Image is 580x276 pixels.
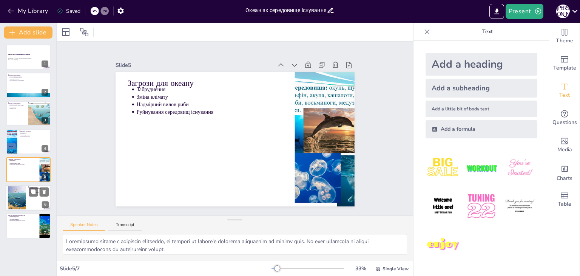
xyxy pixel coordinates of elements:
div: Add charts and graphs [549,159,580,186]
div: Layout [60,26,72,38]
p: Руйнування середовищ існування [138,98,284,121]
p: У цій презентації ми розглянемо важливість океану як середовища існування, його екосистеми та рол... [8,56,48,59]
strong: Океан як середовище існування [8,54,30,56]
div: Add images, graphics, shapes or video [549,132,580,159]
div: 3 [42,117,48,124]
p: Взаємодія екосистем [10,78,48,80]
button: К [PERSON_NAME] [556,4,570,19]
textarea: Loremipsumd sitame c adipiscin elitseddo, ei tempori ut labore'e dolorema aliquaenim ad minimv qu... [63,234,407,255]
div: 2 [6,73,51,98]
div: Add a formula [426,120,537,138]
button: Present [506,4,543,19]
p: Забруднення [10,160,37,161]
div: 6 [6,185,51,211]
div: Add text boxes [549,77,580,104]
button: Export to PowerPoint [489,4,504,19]
p: Відкриті води [10,108,26,109]
div: Change the overall theme [549,23,580,50]
p: Надмірний вилов риби [10,163,37,164]
button: Add slide [4,26,52,39]
p: Визначення океану [8,74,48,76]
div: 1 [42,60,48,67]
p: Джерело їжі [21,133,48,135]
p: Виробництво кисню [21,134,48,136]
img: 4.jpeg [426,189,461,224]
img: 2.jpeg [464,150,499,186]
div: Add a little bit of body text [426,101,537,117]
img: 3.jpeg [502,150,537,186]
div: 7 [42,229,48,236]
div: Add ready made slides [549,50,580,77]
div: Add a subheading [426,79,537,98]
p: Важливість океану [19,130,48,132]
div: 7 [6,213,51,238]
div: К [PERSON_NAME] [556,5,570,18]
img: 5.jpeg [464,189,499,224]
img: 1.jpeg [426,150,461,186]
p: Екосистеми океану [8,102,26,104]
p: Text [433,23,542,41]
p: Океан підтримує біорізноманіття [10,79,48,81]
p: Реклама океану [28,186,49,188]
p: Підвищення обізнаності [30,188,49,189]
p: Загрози для океану [8,158,37,160]
button: Transcript [108,222,142,231]
div: 4 [42,145,48,152]
p: Generated with [URL] [8,59,48,60]
p: Як ми можемо допомогти [8,214,37,217]
p: Океан як динамічна система [10,77,48,78]
div: Add a heading [426,53,537,76]
span: Charts [557,174,572,183]
div: 6 [42,201,49,208]
p: Зменшення пластику [10,216,37,217]
button: Delete Slide [40,187,49,196]
button: My Library [6,5,51,17]
p: Океан покриває 71% Землі [10,75,48,77]
div: Add a table [549,186,580,213]
span: Template [553,64,576,72]
p: Руйнування середовищ існування [10,164,37,165]
div: 3 [6,101,51,126]
span: Text [559,91,570,99]
div: Slide 5 [122,50,280,73]
button: Speaker Notes [63,222,105,231]
span: Single View [383,266,409,272]
p: Регулювання клімату [21,132,48,133]
p: Громадські кампанії [30,191,49,192]
p: Зміна клімату [140,83,286,106]
p: Підтримка населення [21,136,48,137]
p: Зміна клімату [10,161,37,163]
p: Збереження ресурсів [30,192,49,194]
span: Media [557,146,572,154]
div: Slide 5 / 7 [60,265,271,272]
div: 1 [6,45,51,70]
p: Участь у прибираннях [10,217,37,219]
span: Table [558,200,571,208]
div: 5 [42,173,48,180]
div: 5 [6,157,51,182]
span: Position [80,28,89,37]
span: Questions [552,118,577,127]
img: 6.jpeg [502,189,537,224]
p: Підтримка ініціатив [10,219,37,220]
p: Мангрові ліси [10,106,26,108]
p: Забруднення [140,76,287,98]
p: Загрози для океану [132,67,288,94]
div: 2 [42,89,48,96]
button: Duplicate Slide [29,187,38,196]
input: Insert title [245,5,327,16]
div: Get real-time input from your audience [549,104,580,132]
div: 33 % [352,265,370,272]
p: Збереження для майбутніх поколінь [10,220,37,222]
div: 4 [6,129,51,154]
span: Theme [556,37,573,45]
p: Надмірний вилов риби [139,91,285,113]
div: Saved [57,8,80,15]
p: Освіта [30,189,49,191]
img: 7.jpeg [426,227,461,262]
p: Різноманіття екосистем [10,104,26,105]
p: [DEMOGRAPHIC_DATA] рифи [10,105,26,106]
